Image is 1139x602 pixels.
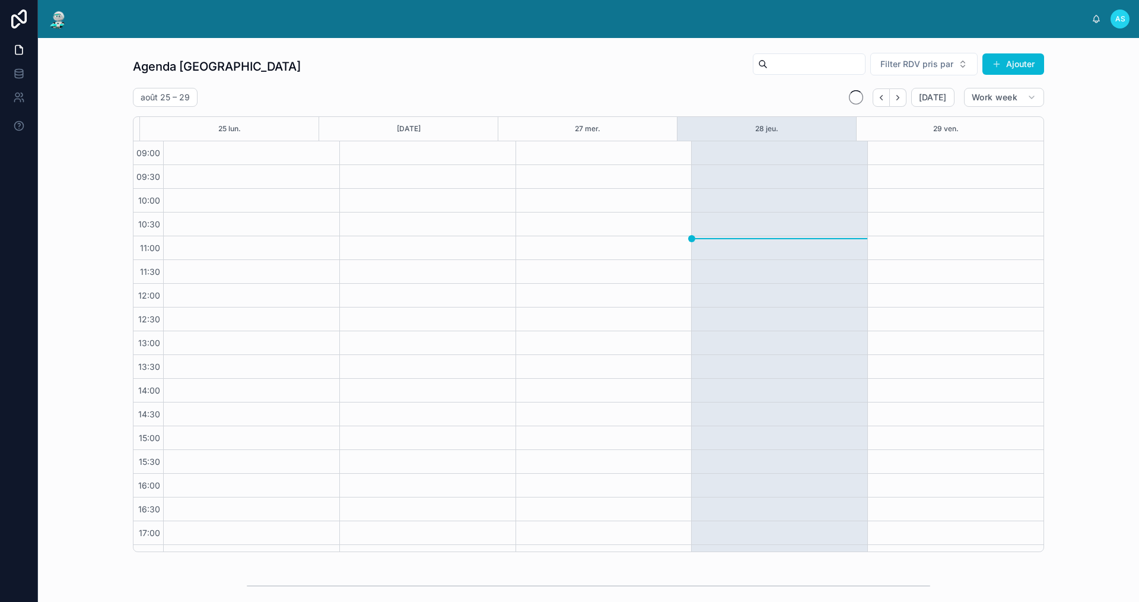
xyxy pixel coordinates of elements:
[135,195,163,205] span: 10:00
[136,552,163,562] span: 17:30
[1115,14,1125,24] span: AS
[135,338,163,348] span: 13:00
[919,92,947,103] span: [DATE]
[133,58,301,75] h1: Agenda [GEOGRAPHIC_DATA]
[135,409,163,419] span: 14:30
[135,314,163,324] span: 12:30
[397,117,421,141] button: [DATE]
[135,290,163,300] span: 12:00
[575,117,600,141] button: 27 mer.
[135,219,163,229] span: 10:30
[972,92,1017,103] span: Work week
[47,9,69,28] img: App logo
[135,362,163,372] span: 13:30
[135,480,163,490] span: 16:00
[78,17,1092,21] div: scrollable content
[135,504,163,514] span: 16:30
[133,172,163,182] span: 09:30
[136,457,163,467] span: 15:30
[873,88,890,107] button: Back
[890,88,906,107] button: Next
[141,91,190,103] h2: août 25 – 29
[135,385,163,395] span: 14:00
[880,58,953,70] span: Filter RDV pris par
[933,117,959,141] button: 29 ven.
[982,53,1044,75] button: Ajouter
[137,243,163,253] span: 11:00
[136,528,163,538] span: 17:00
[136,433,163,443] span: 15:00
[964,88,1044,107] button: Work week
[870,53,978,75] button: Select Button
[755,117,778,141] button: 28 jeu.
[133,148,163,158] span: 09:00
[218,117,241,141] button: 25 lun.
[911,88,955,107] button: [DATE]
[137,267,163,277] span: 11:30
